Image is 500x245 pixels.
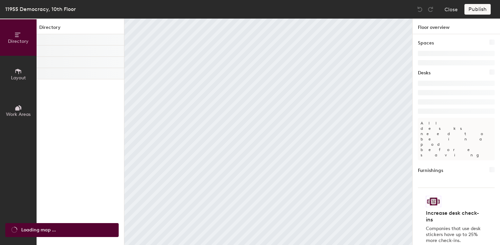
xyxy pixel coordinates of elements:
[413,19,500,34] h1: Floor overview
[124,19,412,245] canvas: Map
[418,40,434,47] h1: Spaces
[37,24,124,34] h1: Directory
[426,226,483,244] p: Companies that use desk stickers have up to 25% more check-ins.
[6,112,31,117] span: Work Areas
[444,4,458,15] button: Close
[426,196,441,207] img: Sticker logo
[418,118,495,160] p: All desks need to be in a pod before saving
[418,167,443,174] h1: Furnishings
[21,226,56,234] span: Loading map ...
[5,5,76,13] div: 11955 Democracy, 10th Floor
[418,69,431,77] h1: Desks
[417,6,423,13] img: Undo
[11,75,26,81] span: Layout
[427,6,434,13] img: Redo
[8,39,29,44] span: Directory
[426,210,483,223] h4: Increase desk check-ins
